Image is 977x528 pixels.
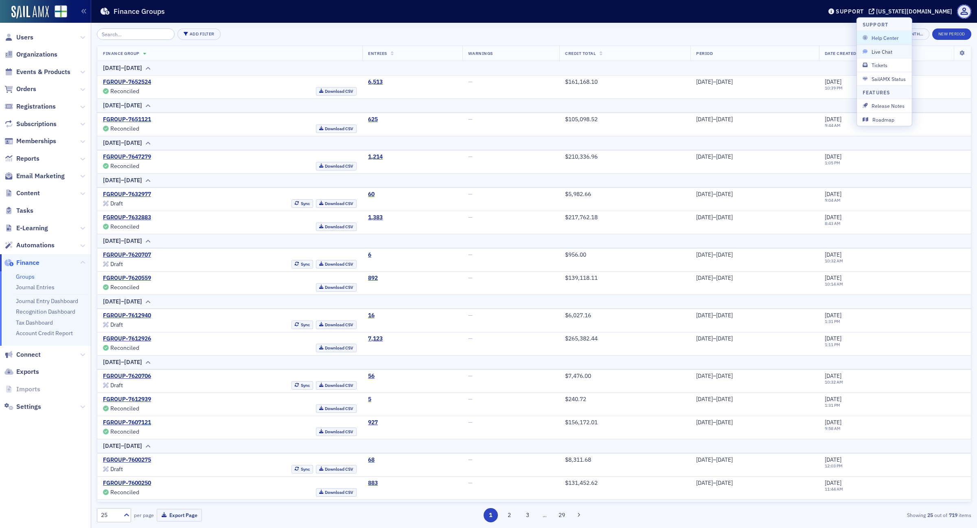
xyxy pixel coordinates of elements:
[368,456,375,464] div: 68
[825,116,841,123] span: [DATE]
[103,101,142,110] div: [DATE]–[DATE]
[103,297,142,306] div: [DATE]–[DATE]
[316,381,357,390] a: Download CSV
[16,68,70,76] span: Events & Products
[103,64,142,72] div: [DATE]–[DATE]
[825,251,841,258] span: [DATE]
[16,154,39,163] span: Reports
[4,33,33,42] a: Users
[825,160,840,166] time: 1:05 PM
[16,137,56,146] span: Memberships
[468,395,473,403] span: —
[696,275,813,282] div: [DATE]–[DATE]
[55,5,67,18] img: SailAMX
[857,31,912,44] button: Help Center
[863,75,906,82] span: SailAMX Status
[368,251,371,259] a: 6
[316,283,357,292] a: Download CSV
[16,258,39,267] span: Finance
[468,251,473,258] span: —
[110,430,139,434] div: Reconciled
[468,312,473,319] span: —
[825,190,841,198] span: [DATE]
[857,112,912,126] button: Roadmap
[110,406,139,411] div: Reconciled
[16,120,57,129] span: Subscriptions
[863,88,890,96] h4: Features
[565,456,591,463] span: $8,311.68
[103,153,151,161] a: FGROUP-7647279
[836,8,864,15] div: Support
[16,367,39,376] span: Exports
[825,319,840,324] time: 1:31 PM
[857,99,912,112] button: Release Notes
[103,191,151,198] a: FGROUP-7632977
[4,385,40,394] a: Imports
[368,480,378,487] div: 883
[696,116,813,123] div: [DATE]–[DATE]
[103,335,151,343] a: FGROUP-7612926
[368,396,371,403] div: 5
[316,344,357,352] a: Download CSV
[103,116,151,123] a: FGROUP-7651121
[368,116,378,123] a: 625
[368,214,383,221] a: 1,383
[110,201,123,206] div: Draft
[291,260,313,268] button: Sync
[696,456,813,464] div: [DATE]–[DATE]
[825,395,841,403] span: [DATE]
[539,511,550,519] span: …
[825,479,841,487] span: [DATE]
[103,442,142,450] div: [DATE]–[DATE]
[110,467,123,471] div: Draft
[468,153,473,160] span: —
[16,329,73,337] a: Account Credit Report
[110,225,139,229] div: Reconciled
[49,5,67,19] a: View Homepage
[857,44,912,58] button: Live Chat
[4,50,57,59] a: Organizations
[110,164,139,168] div: Reconciled
[16,85,36,94] span: Orders
[103,312,151,319] a: FGROUP-7612940
[696,480,813,487] div: [DATE]–[DATE]
[157,509,202,521] button: Export Page
[565,251,586,258] span: $956.00
[863,48,906,55] span: Live Chat
[103,373,151,380] a: FGROUP-7620706
[16,33,33,42] span: Users
[101,511,119,519] div: 25
[11,6,49,19] img: SailAMX
[16,350,41,359] span: Connect
[368,153,383,161] div: 1,214
[368,79,383,86] a: 6,513
[368,373,375,380] div: 56
[16,297,78,305] a: Journal Entry Dashboard
[4,120,57,129] a: Subscriptions
[565,190,591,198] span: $5,982.66
[565,372,591,380] span: $7,476.00
[565,419,598,426] span: $156,172.01
[957,4,971,19] span: Profile
[16,50,57,59] span: Organizations
[696,419,813,426] div: [DATE]–[DATE]
[103,251,151,259] a: FGROUP-7620707
[565,50,596,56] span: Credit Total
[110,285,139,290] div: Reconciled
[696,50,713,56] span: Period
[4,172,65,181] a: Email Marketing
[468,419,473,426] span: —
[468,335,473,342] span: —
[825,78,841,85] span: [DATE]
[565,116,598,123] span: $105,098.52
[114,7,165,16] h1: Finance Groups
[110,127,139,131] div: Reconciled
[686,511,971,519] div: Showing out of items
[16,308,75,315] a: Recognition Dashboard
[368,419,378,426] a: 927
[825,379,843,385] time: 10:32 AM
[316,162,357,170] a: Download CSV
[368,335,383,343] div: 7,123
[825,274,841,281] span: [DATE]
[863,116,906,123] span: Roadmap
